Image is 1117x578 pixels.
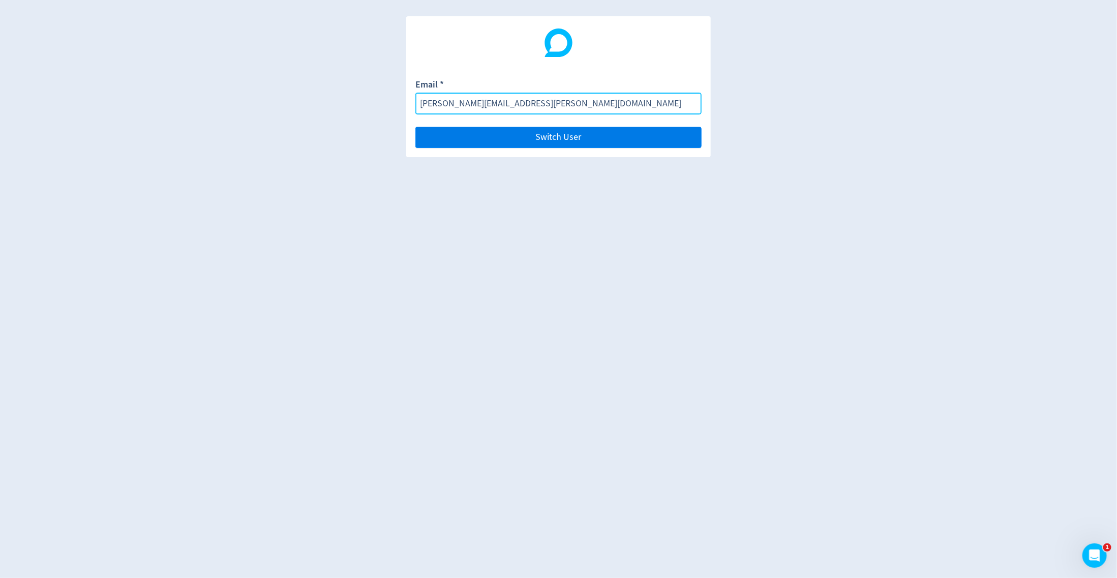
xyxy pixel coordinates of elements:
button: Switch User [415,127,702,148]
label: Email * [415,78,444,93]
span: Switch User [536,133,582,142]
iframe: Intercom live chat [1082,543,1107,568]
span: 1 [1103,543,1111,552]
img: Digivizer Logo [545,28,573,57]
